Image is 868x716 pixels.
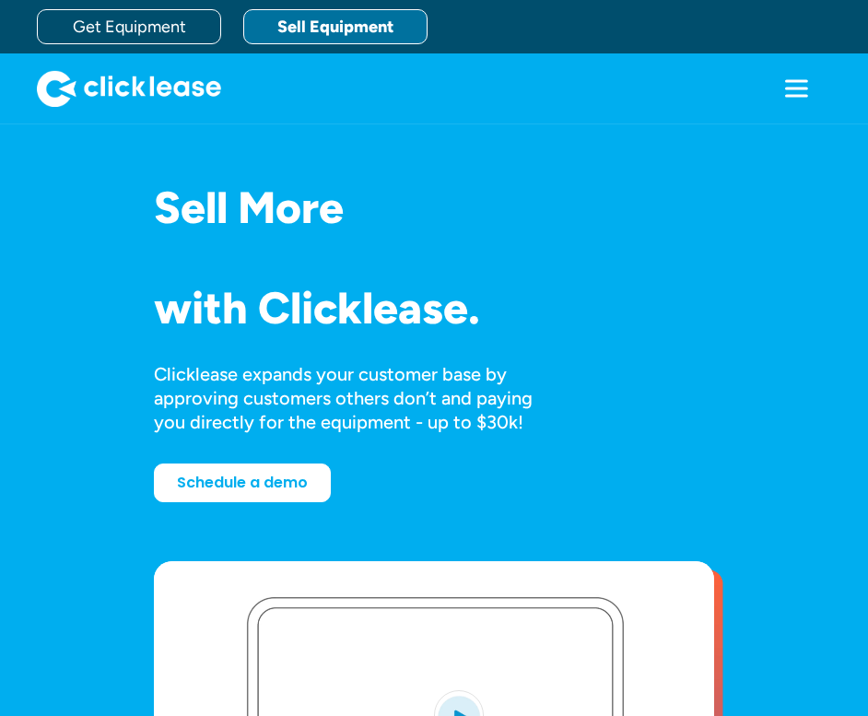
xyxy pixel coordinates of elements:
a: Schedule a demo [154,464,331,502]
a: Get Equipment [37,9,221,44]
h1: Sell More [154,183,567,232]
a: Sell Equipment [243,9,428,44]
h1: with Clicklease. [154,284,567,333]
div: Clicklease expands your customer base by approving customers others don’t and paying you directly... [154,362,567,434]
img: Clicklease logo [37,70,221,107]
a: home [37,70,221,107]
div: menu [761,53,831,123]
